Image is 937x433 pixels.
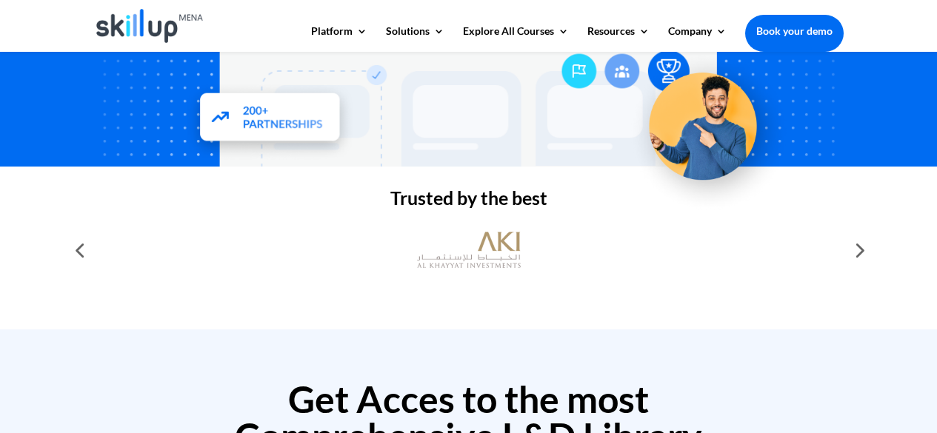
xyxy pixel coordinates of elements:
a: Resources [587,26,650,51]
a: Book your demo [745,15,844,47]
h2: Trusted by the best [94,189,844,215]
img: Upskill your workforce - SkillUp [626,41,791,207]
a: Platform [311,26,367,51]
img: Partners - SkillUp Mena [184,79,356,160]
img: al khayyat investments logo [417,224,521,276]
iframe: Chat Widget [863,362,937,433]
a: Company [668,26,727,51]
a: Explore All Courses [463,26,569,51]
a: Solutions [386,26,444,51]
img: Skillup Mena [96,9,204,43]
